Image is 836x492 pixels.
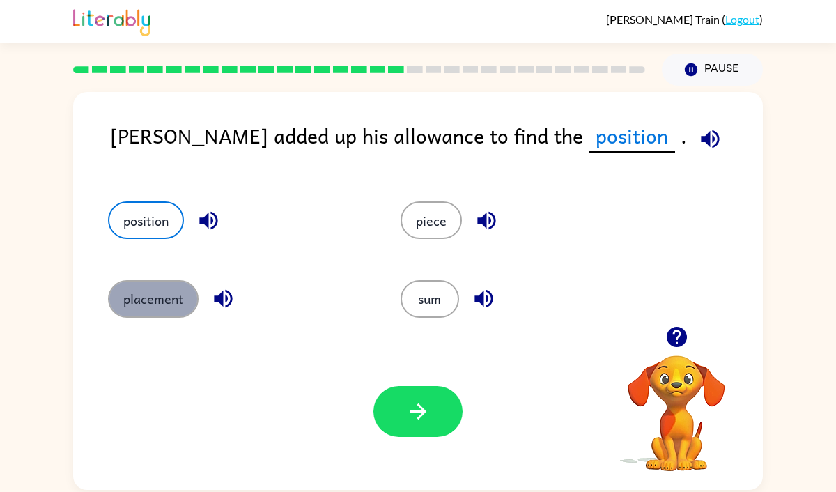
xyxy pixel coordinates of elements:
[401,201,462,239] button: piece
[401,280,459,318] button: sum
[73,6,150,36] img: Literably
[108,201,184,239] button: position
[110,120,763,174] div: [PERSON_NAME] added up his allowance to find the .
[725,13,759,26] a: Logout
[108,280,199,318] button: placement
[662,54,763,86] button: Pause
[606,13,722,26] span: [PERSON_NAME] Train
[607,334,746,473] video: Your browser must support playing .mp4 files to use Literably. Please try using another browser.
[606,13,763,26] div: ( )
[589,120,675,153] span: position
